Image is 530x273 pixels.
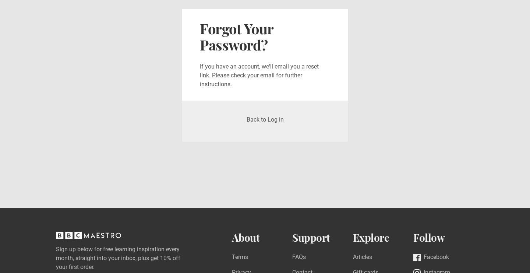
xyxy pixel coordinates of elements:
[413,232,474,244] h2: Follow
[247,116,284,123] a: Back to Log in
[413,253,449,263] a: Facebook
[56,234,121,241] a: BBC Maestro, back to top
[232,253,248,263] a: Terms
[353,232,414,244] h2: Explore
[56,245,202,272] label: Sign up below for free learning inspiration every month, straight into your inbox, plus get 10% o...
[232,232,293,244] h2: About
[292,253,306,263] a: FAQs
[200,21,330,53] h2: Forgot Your Password?
[353,253,372,263] a: Articles
[56,232,121,239] svg: BBC Maestro, back to top
[200,62,330,89] p: If you have an account, we'll email you a reset link. Please check your email for further instruc...
[292,232,353,244] h2: Support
